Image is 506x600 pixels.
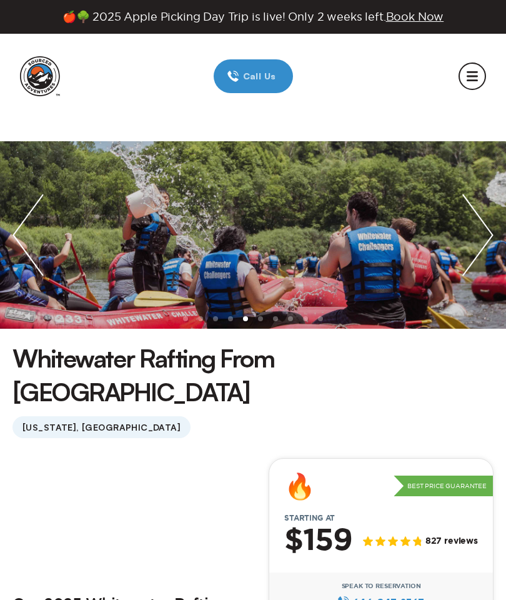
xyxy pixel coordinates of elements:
[20,56,60,96] img: Sourced Adventures company logo
[12,341,494,409] h1: Whitewater Rafting From [GEOGRAPHIC_DATA]
[303,316,308,321] li: slide item 9
[12,416,191,438] span: [US_STATE], [GEOGRAPHIC_DATA]
[284,525,352,557] h2: $159
[198,316,203,321] li: slide item 2
[342,582,421,590] span: Speak to Reservation
[213,316,218,321] li: slide item 3
[214,59,293,93] a: Call Us
[273,316,278,321] li: slide item 7
[288,316,293,321] li: slide item 8
[318,316,323,321] li: slide item 10
[394,476,493,497] p: Best Price Guarantee
[386,11,444,22] span: Book Now
[425,536,478,547] span: 827 reviews
[228,316,233,321] li: slide item 4
[258,316,263,321] li: slide item 6
[183,316,188,321] li: slide item 1
[239,69,280,83] span: Call Us
[459,62,486,90] button: mobile menu
[450,141,506,329] img: next slide / item
[284,474,315,499] div: 🔥
[62,10,444,24] span: 🍎🌳 2025 Apple Picking Day Trip is live! Only 2 weeks left.
[243,316,248,321] li: slide item 5
[269,514,350,522] span: Starting at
